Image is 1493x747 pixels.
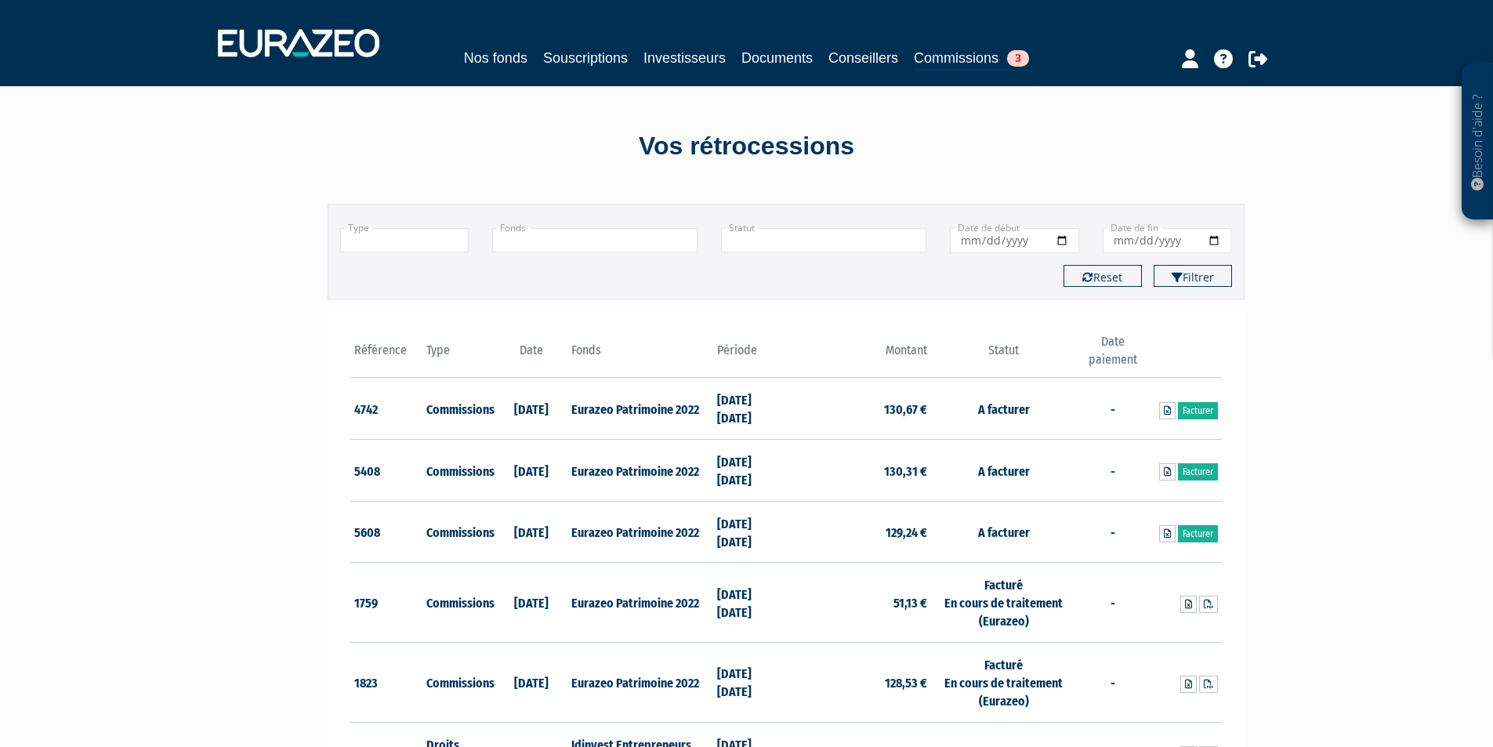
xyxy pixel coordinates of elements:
td: [DATE] [495,440,568,502]
img: 1732889491-logotype_eurazeo_blanc_rvb.png [218,29,379,57]
td: Eurazeo Patrimoine 2022 [567,642,712,722]
td: 4742 [350,378,423,440]
a: Souscriptions [543,47,628,69]
td: [DATE] [495,501,568,563]
td: Commissions [422,378,495,440]
td: Commissions [422,642,495,722]
a: Conseillers [828,47,898,69]
td: [DATE] [DATE] [713,378,786,440]
td: [DATE] [DATE] [713,642,786,722]
td: 5608 [350,501,423,563]
td: Eurazeo Patrimoine 2022 [567,563,712,643]
th: Date paiement [1076,333,1149,378]
th: Fonds [567,333,712,378]
td: 130,67 € [786,378,931,440]
td: - [1076,642,1149,722]
th: Montant [786,333,931,378]
td: Facturé En cours de traitement (Eurazeo) [931,563,1076,643]
p: Besoin d'aide ? [1469,71,1487,212]
div: Vos rétrocessions [300,129,1194,165]
td: Facturé En cours de traitement (Eurazeo) [931,642,1076,722]
th: Statut [931,333,1076,378]
td: 51,13 € [786,563,931,643]
td: A facturer [931,440,1076,502]
td: [DATE] [495,378,568,440]
td: Commissions [422,440,495,502]
td: [DATE] [DATE] [713,563,786,643]
td: 128,53 € [786,642,931,722]
span: 3 [1007,50,1029,67]
a: Facturer [1178,402,1218,419]
td: [DATE] [495,563,568,643]
a: Facturer [1178,463,1218,480]
th: Date [495,333,568,378]
td: - [1076,378,1149,440]
td: 1759 [350,563,423,643]
td: Eurazeo Patrimoine 2022 [567,440,712,502]
td: [DATE] [DATE] [713,501,786,563]
td: 129,24 € [786,501,931,563]
td: 130,31 € [786,440,931,502]
td: A facturer [931,378,1076,440]
td: - [1076,563,1149,643]
button: Reset [1064,265,1142,287]
td: 5408 [350,440,423,502]
button: Filtrer [1154,265,1232,287]
td: A facturer [931,501,1076,563]
th: Période [713,333,786,378]
th: Référence [350,333,423,378]
td: [DATE] [495,642,568,722]
td: - [1076,440,1149,502]
a: Facturer [1178,525,1218,542]
td: - [1076,501,1149,563]
td: [DATE] [DATE] [713,440,786,502]
td: 1823 [350,642,423,722]
a: Nos fonds [464,47,527,69]
td: Eurazeo Patrimoine 2022 [567,501,712,563]
a: Documents [741,47,813,69]
td: Eurazeo Patrimoine 2022 [567,378,712,440]
a: Commissions3 [914,47,1029,71]
td: Commissions [422,563,495,643]
th: Type [422,333,495,378]
td: Commissions [422,501,495,563]
a: Investisseurs [643,47,726,69]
